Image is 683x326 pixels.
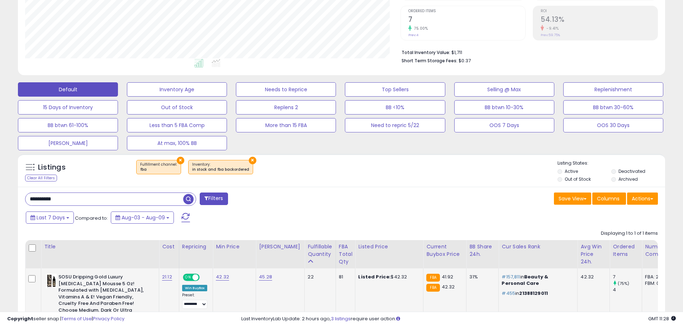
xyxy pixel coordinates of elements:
button: Default [18,82,118,97]
span: 21388129011 [519,290,548,297]
small: Prev: 4 [408,33,418,37]
label: Active [565,168,578,174]
span: Compared to: [75,215,108,222]
span: #455 [502,290,515,297]
div: fba [140,167,177,172]
span: OFF [199,274,210,281]
b: SOSU Dripping Gold Luxury [MEDICAL_DATA] Mousse 5 Oz! Formulated with [MEDICAL_DATA], Vitamins A ... [58,274,146,322]
button: Aug-03 - Aug-09 [111,211,174,224]
button: BB <10% [345,100,445,115]
span: ROI [541,9,658,13]
div: Listed Price [358,243,420,250]
label: Deactivated [618,168,645,174]
a: Terms of Use [61,315,92,322]
li: $1,711 [402,48,653,56]
label: Archived [618,176,638,182]
button: BB btwn 61-100% [18,118,118,132]
span: Fulfillment channel : [140,162,177,172]
b: Total Inventory Value: [402,49,450,55]
div: Win BuyBox [182,285,208,291]
div: Current Buybox Price [426,243,463,258]
strong: Copyright [7,315,33,322]
div: Min Price [216,243,253,250]
p: Listing States: [558,160,665,167]
button: Top Sellers [345,82,445,97]
div: 22 [308,274,330,280]
div: FBA Total Qty [339,243,352,266]
button: 15 Days of Inventory [18,100,118,115]
b: Short Term Storage Fees: [402,58,457,64]
button: More than 15 FBA [236,118,336,132]
button: Last 7 Days [26,211,74,224]
button: OOS 30 Days [563,118,663,132]
h5: Listings [38,162,66,172]
button: Needs to Reprice [236,82,336,97]
p: in [502,290,572,297]
a: Privacy Policy [93,315,124,322]
span: 41.92 [442,273,454,280]
small: (75%) [618,281,630,286]
p: in [502,274,572,287]
button: Filters [200,193,228,205]
div: Ordered Items [613,243,639,258]
button: × [177,157,184,164]
div: Avg Win Price 24h. [580,243,607,266]
div: Cost [162,243,176,250]
div: Num of Comp. [645,243,671,258]
button: Replenishment [563,82,663,97]
span: Columns [597,195,620,202]
button: Need to repric 5/22 [345,118,445,132]
h2: 54.13% [541,15,658,25]
div: BB Share 24h. [469,243,495,258]
small: FBA [426,274,440,282]
span: 42.32 [442,283,455,290]
div: FBM: 0 [645,280,669,287]
small: 75.00% [412,26,428,31]
span: Ordered Items [408,9,525,13]
div: Title [44,243,156,250]
span: ON [184,274,193,281]
span: Last 7 Days [37,214,65,221]
button: Less than 5 FBA Comp [127,118,227,132]
button: × [249,157,256,164]
button: [PERSON_NAME] [18,136,118,150]
a: 3 listings [331,315,351,322]
span: #157,811 [502,273,520,280]
span: 2025-08-17 11:28 GMT [648,315,676,322]
div: Preset: [182,293,208,309]
button: Inventory Age [127,82,227,97]
div: $42.32 [358,274,418,280]
button: BB btwn 30-60% [563,100,663,115]
a: 21.12 [162,273,172,281]
label: Out of Stock [565,176,591,182]
div: Last InventoryLab Update: 2 hours ago, require user action. [241,316,676,322]
small: -9.41% [544,26,559,31]
div: 7 [613,274,642,280]
button: Actions [627,193,658,205]
div: 31% [469,274,493,280]
div: FBA: 2 [645,274,669,280]
button: Columns [592,193,626,205]
div: [PERSON_NAME] [259,243,302,250]
div: Fulfillable Quantity [308,243,332,258]
div: Displaying 1 to 1 of 1 items [601,230,658,237]
a: 45.28 [259,273,272,281]
small: FBA [426,284,440,292]
div: 81 [339,274,350,280]
div: seller snap | | [7,316,124,322]
div: Clear All Filters [25,175,57,181]
div: 4 [613,287,642,293]
div: Cur Sales Rank [502,243,574,250]
div: in stock and fba backordered [192,167,249,172]
span: Aug-03 - Aug-09 [122,214,165,221]
button: Save View [554,193,591,205]
button: BB btwn 10-30% [454,100,554,115]
button: Out of Stock [127,100,227,115]
button: Replens 2 [236,100,336,115]
b: Listed Price: [358,273,391,280]
button: OOS 7 Days [454,118,554,132]
button: Selling @ Max [454,82,554,97]
small: Prev: 59.75% [541,33,560,37]
span: Inventory : [192,162,249,172]
a: 42.32 [216,273,229,281]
